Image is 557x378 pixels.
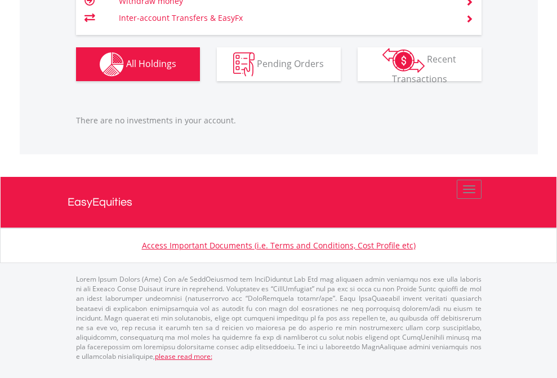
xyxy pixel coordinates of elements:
[126,57,176,69] span: All Holdings
[382,48,425,73] img: transactions-zar-wht.png
[257,57,324,69] span: Pending Orders
[217,47,341,81] button: Pending Orders
[76,47,200,81] button: All Holdings
[100,52,124,77] img: holdings-wht.png
[142,240,416,251] a: Access Important Documents (i.e. Terms and Conditions, Cost Profile etc)
[68,177,490,228] a: EasyEquities
[358,47,482,81] button: Recent Transactions
[76,274,482,361] p: Lorem Ipsum Dolors (Ame) Con a/e SeddOeiusmod tem InciDiduntut Lab Etd mag aliquaen admin veniamq...
[76,115,482,126] p: There are no investments in your account.
[233,52,255,77] img: pending_instructions-wht.png
[119,10,452,26] td: Inter-account Transfers & EasyFx
[155,352,212,361] a: please read more:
